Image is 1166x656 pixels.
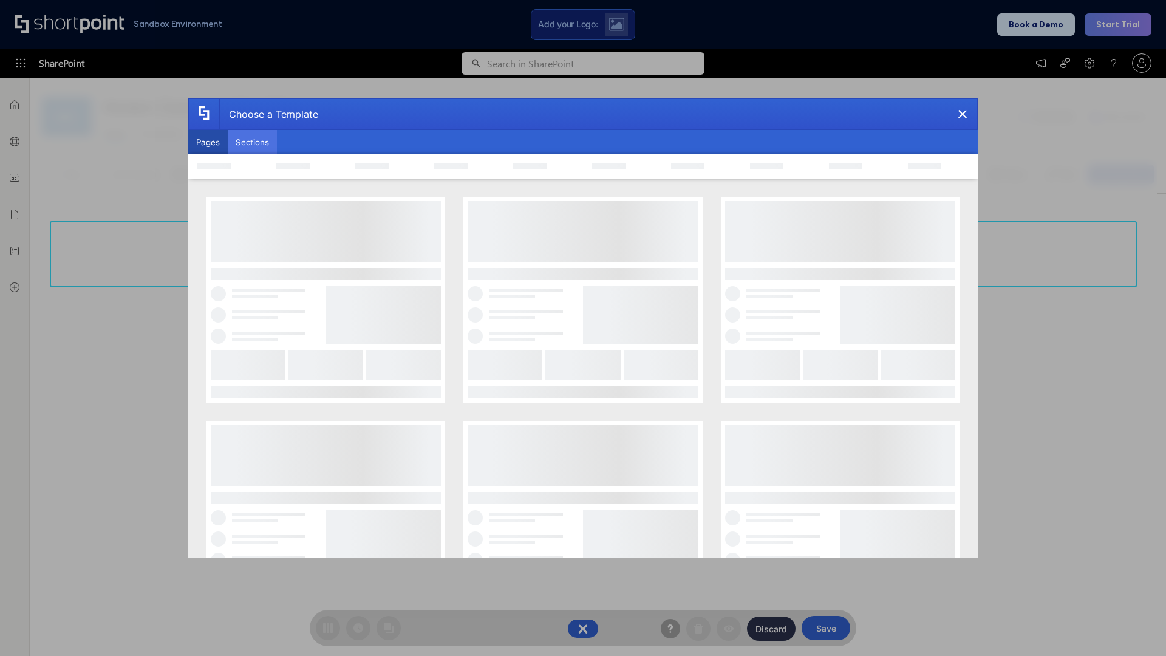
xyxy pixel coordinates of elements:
iframe: Chat Widget [1105,598,1166,656]
button: Pages [188,130,228,154]
button: Sections [228,130,277,154]
div: template selector [188,98,978,558]
div: Choose a Template [219,99,318,129]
